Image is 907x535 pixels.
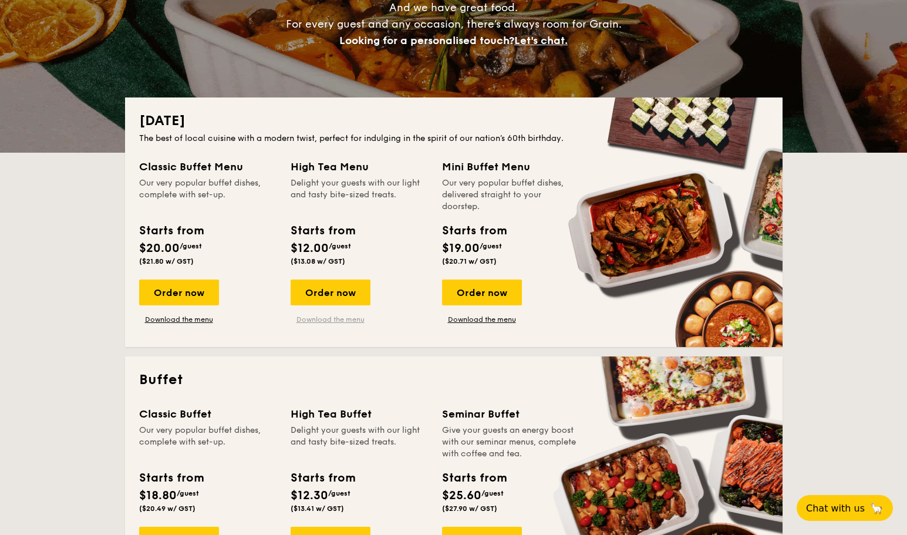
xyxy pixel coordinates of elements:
[291,425,428,460] div: Delight your guests with our light and tasty bite-sized treats.
[139,133,768,144] div: The best of local cuisine with a modern twist, perfect for indulging in the spirit of our nation’...
[139,241,180,255] span: $20.00
[139,425,277,460] div: Our very popular buffet dishes, complete with set-up.
[291,489,328,503] span: $12.30
[442,469,506,487] div: Starts from
[329,242,351,250] span: /guest
[291,280,370,305] div: Order now
[806,503,865,514] span: Chat with us
[442,315,522,324] a: Download the menu
[139,177,277,213] div: Our very popular buffet dishes, complete with set-up.
[442,425,579,460] div: Give your guests an energy boost with our seminar menus, complete with coffee and tea.
[291,177,428,213] div: Delight your guests with our light and tasty bite-sized treats.
[480,242,502,250] span: /guest
[442,241,480,255] span: $19.00
[139,280,219,305] div: Order now
[139,469,203,487] div: Starts from
[442,177,579,213] div: Our very popular buffet dishes, delivered straight to your doorstep.
[139,112,768,130] h2: [DATE]
[139,489,177,503] span: $18.80
[442,159,579,175] div: Mini Buffet Menu
[339,34,514,47] span: Looking for a personalised touch?
[291,159,428,175] div: High Tea Menu
[442,280,522,305] div: Order now
[442,406,579,422] div: Seminar Buffet
[291,469,355,487] div: Starts from
[291,222,355,240] div: Starts from
[139,222,203,240] div: Starts from
[291,406,428,422] div: High Tea Buffet
[442,489,481,503] span: $25.60
[291,504,344,513] span: ($13.41 w/ GST)
[139,315,219,324] a: Download the menu
[869,502,884,515] span: 🦙
[180,242,202,250] span: /guest
[139,504,195,513] span: ($20.49 w/ GST)
[514,34,568,47] span: Let's chat.
[442,222,506,240] div: Starts from
[177,489,199,497] span: /guest
[139,159,277,175] div: Classic Buffet Menu
[139,371,768,389] h2: Buffet
[291,241,329,255] span: $12.00
[291,257,345,265] span: ($13.08 w/ GST)
[139,257,194,265] span: ($21.80 w/ GST)
[481,489,504,497] span: /guest
[442,504,497,513] span: ($27.90 w/ GST)
[797,495,893,521] button: Chat with us🦙
[328,489,350,497] span: /guest
[139,406,277,422] div: Classic Buffet
[291,315,370,324] a: Download the menu
[286,1,622,47] span: And we have great food. For every guest and any occasion, there’s always room for Grain.
[442,257,497,265] span: ($20.71 w/ GST)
